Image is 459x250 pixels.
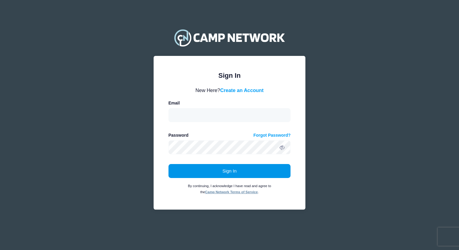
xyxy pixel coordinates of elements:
[168,100,180,106] label: Email
[253,132,291,139] a: Forgot Password?
[168,87,291,94] div: New Here?
[172,26,287,50] img: Camp Network
[168,164,291,178] button: Sign In
[205,190,258,194] a: Camp Network Terms of Service
[188,184,271,194] small: By continuing, I acknowledge I have read and agree to the .
[168,132,189,139] label: Password
[220,87,263,93] a: Create an Account
[168,70,291,80] div: Sign In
